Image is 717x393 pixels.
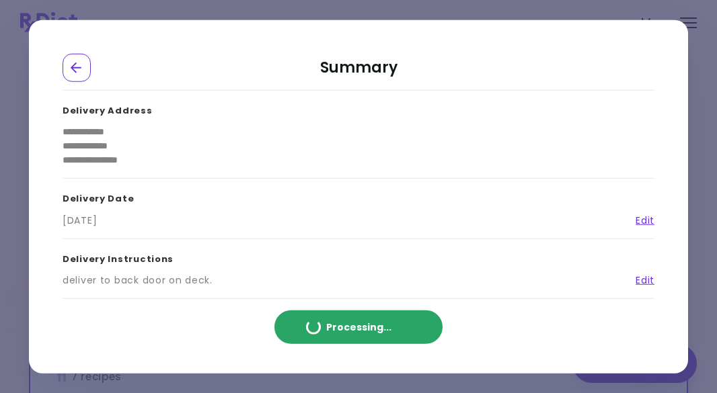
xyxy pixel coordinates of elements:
[626,213,654,227] a: Edit
[63,53,91,81] div: Go Back
[274,310,443,344] button: Processing...
[626,273,654,288] a: Edit
[63,90,654,125] h3: Delivery Address
[63,273,213,288] div: deliver to back door on deck.
[63,53,654,90] h2: Summary
[63,238,654,273] h3: Delivery Instructions
[63,299,654,334] h3: Summary
[326,322,391,332] span: Processing ...
[63,213,97,227] div: [DATE]
[63,179,654,214] h3: Delivery Date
